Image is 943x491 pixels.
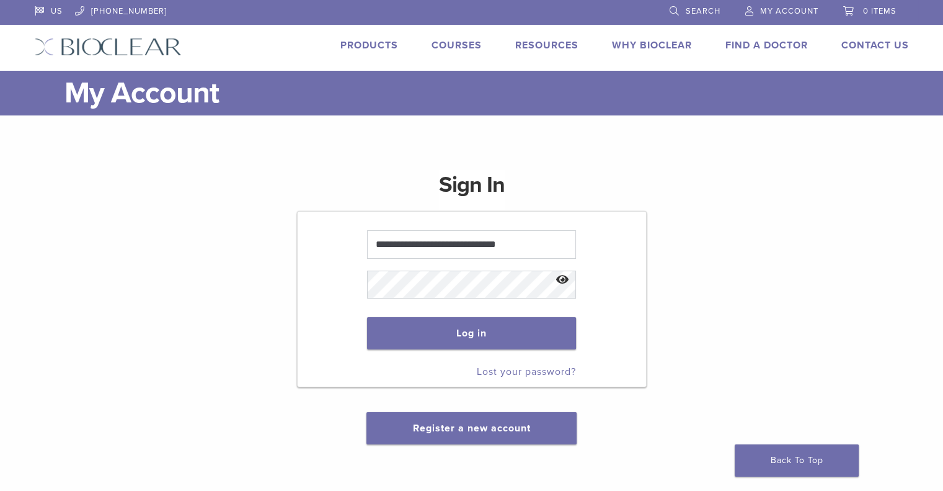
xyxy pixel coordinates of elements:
[725,39,808,52] a: Find A Doctor
[340,39,398,52] a: Products
[863,6,897,16] span: 0 items
[439,170,505,210] h1: Sign In
[612,39,692,52] a: Why Bioclear
[760,6,818,16] span: My Account
[367,317,576,349] button: Log in
[686,6,720,16] span: Search
[412,422,530,435] a: Register a new account
[515,39,578,52] a: Resources
[841,39,909,52] a: Contact Us
[64,71,909,115] h1: My Account
[432,39,482,52] a: Courses
[366,412,576,444] button: Register a new account
[549,264,576,296] button: Show password
[35,38,182,56] img: Bioclear
[735,444,859,477] a: Back To Top
[477,366,576,378] a: Lost your password?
